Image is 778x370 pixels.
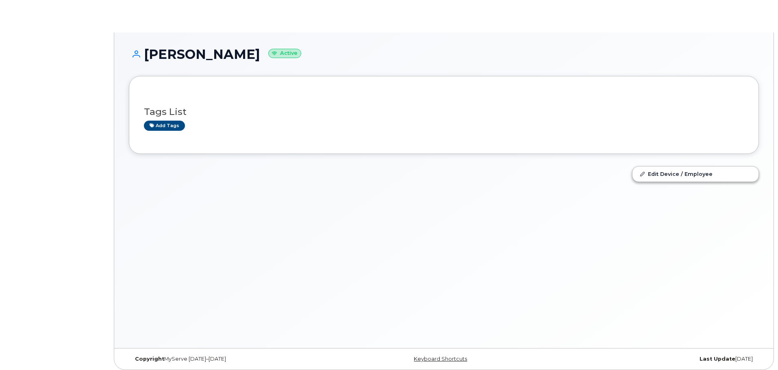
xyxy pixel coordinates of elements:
[144,107,744,117] h3: Tags List
[144,121,185,131] a: Add tags
[700,356,735,362] strong: Last Update
[129,356,339,362] div: MyServe [DATE]–[DATE]
[549,356,759,362] div: [DATE]
[268,49,301,58] small: Active
[414,356,467,362] a: Keyboard Shortcuts
[632,167,758,181] a: Edit Device / Employee
[129,47,759,61] h1: [PERSON_NAME]
[135,356,164,362] strong: Copyright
